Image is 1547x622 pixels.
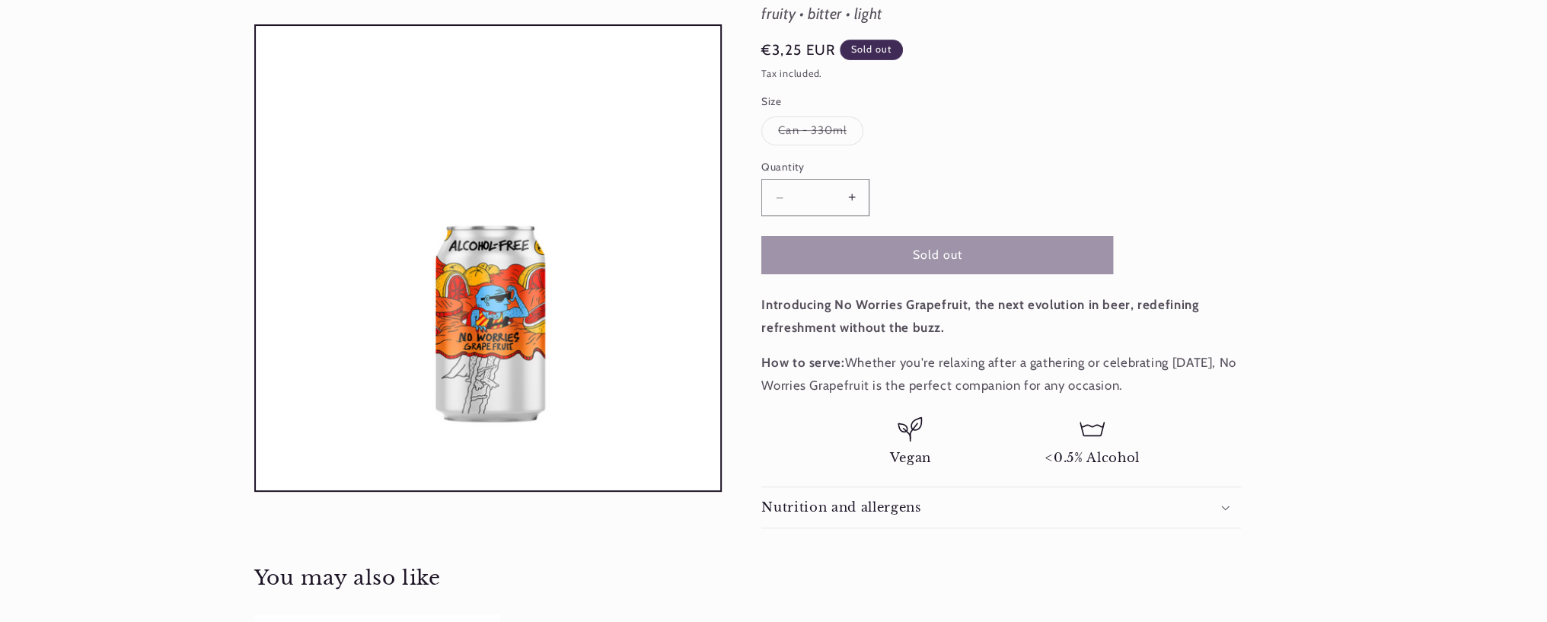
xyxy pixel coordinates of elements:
[761,487,1241,528] summary: Nutrition and allergens
[761,355,844,370] strong: How to serve:
[761,355,1236,393] span: Whether you're relaxing after a gathering or celebrating [DATE], No Worries Grapefruit is the per...
[761,116,863,145] label: Can - 330ml
[761,499,920,515] h2: Nutrition and allergens
[1045,450,1140,466] span: <0.5% Alcohol
[254,565,1293,591] h2: You may also like
[254,24,722,492] media-gallery: Gallery Viewer
[761,1,1241,28] div: fruity • bitter • light
[761,297,1198,335] strong: Introducing No Worries Grapefruit, the next evolution in beer, redefining refreshment without the...
[889,450,930,466] span: Vegan
[840,40,903,59] span: Sold out
[761,66,1241,82] div: Tax included.
[761,236,1113,273] button: Sold out
[761,159,1113,174] label: Quantity
[761,40,835,61] span: €3,25 EUR
[761,94,783,109] legend: Size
